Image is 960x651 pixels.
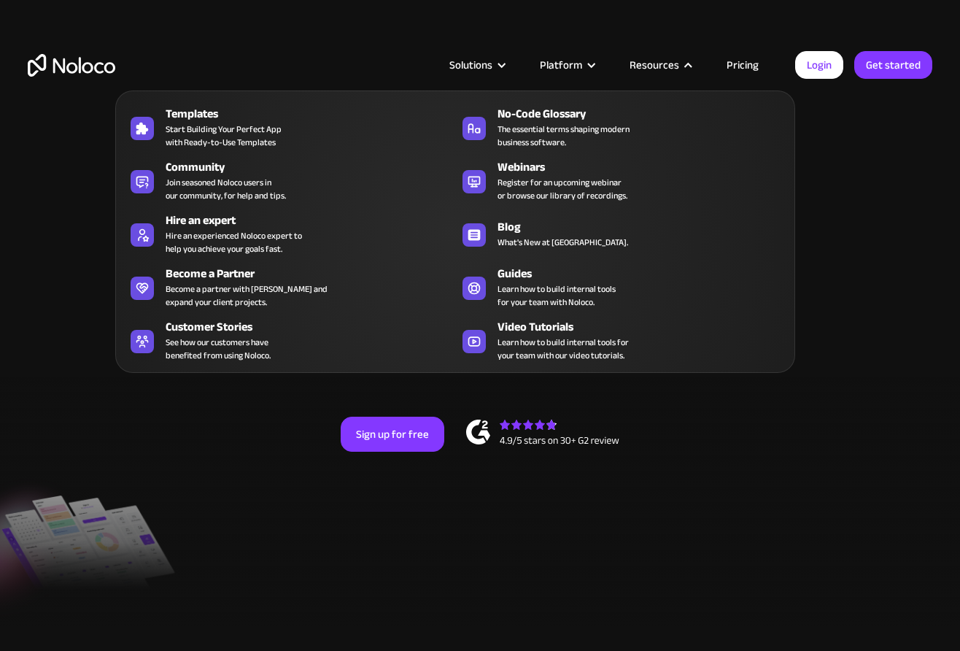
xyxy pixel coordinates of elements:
span: Join seasoned Noloco users in our community, for help and tips. [166,176,286,202]
a: BlogWhat's New at [GEOGRAPHIC_DATA]. [455,209,787,258]
a: TemplatesStart Building Your Perfect Appwith Ready-to-Use Templates [123,102,455,152]
a: GuidesLearn how to build internal toolsfor your team with Noloco. [455,262,787,312]
div: Resources [611,55,708,74]
a: Video TutorialsLearn how to build internal tools foryour team with our video tutorials. [455,315,787,365]
div: Become a Partner [166,265,462,282]
div: Templates [166,105,462,123]
span: Learn how to build internal tools for your team with Noloco. [498,282,616,309]
div: Hire an expert [166,212,462,229]
span: Learn how to build internal tools for your team with our video tutorials. [498,336,629,362]
a: Hire an expertHire an experienced Noloco expert tohelp you achieve your goals fast. [123,209,455,258]
div: Hire an experienced Noloco expert to help you achieve your goals fast. [166,229,302,255]
a: Login [795,51,843,79]
span: The essential terms shaping modern business software. [498,123,630,149]
div: Guides [498,265,794,282]
div: Solutions [431,55,522,74]
span: See how our customers have benefited from using Noloco. [166,336,271,362]
div: Customer Stories [166,318,462,336]
div: Community [166,158,462,176]
a: home [28,54,115,77]
a: Pricing [708,55,777,74]
h1: Custom No-Code Business Apps Platform [28,161,932,172]
nav: Resources [115,70,795,373]
div: Platform [522,55,611,74]
a: CommunityJoin seasoned Noloco users inour community, for help and tips. [123,155,455,205]
a: Become a PartnerBecome a partner with [PERSON_NAME] andexpand your client projects. [123,262,455,312]
div: No-Code Glossary [498,105,794,123]
div: Blog [498,218,794,236]
a: No-Code GlossaryThe essential terms shaping modernbusiness software. [455,102,787,152]
a: Get started [854,51,932,79]
div: Become a partner with [PERSON_NAME] and expand your client projects. [166,282,328,309]
a: WebinarsRegister for an upcoming webinaror browse our library of recordings. [455,155,787,205]
h2: Business Apps for Teams [28,187,932,304]
span: What's New at [GEOGRAPHIC_DATA]. [498,236,628,249]
div: Video Tutorials [498,318,794,336]
div: Solutions [449,55,492,74]
div: Resources [630,55,679,74]
span: Start Building Your Perfect App with Ready-to-Use Templates [166,123,282,149]
div: Webinars [498,158,794,176]
div: Platform [540,55,582,74]
span: Register for an upcoming webinar or browse our library of recordings. [498,176,627,202]
a: Customer StoriesSee how our customers havebenefited from using Noloco. [123,315,455,365]
a: Sign up for free [341,417,444,452]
